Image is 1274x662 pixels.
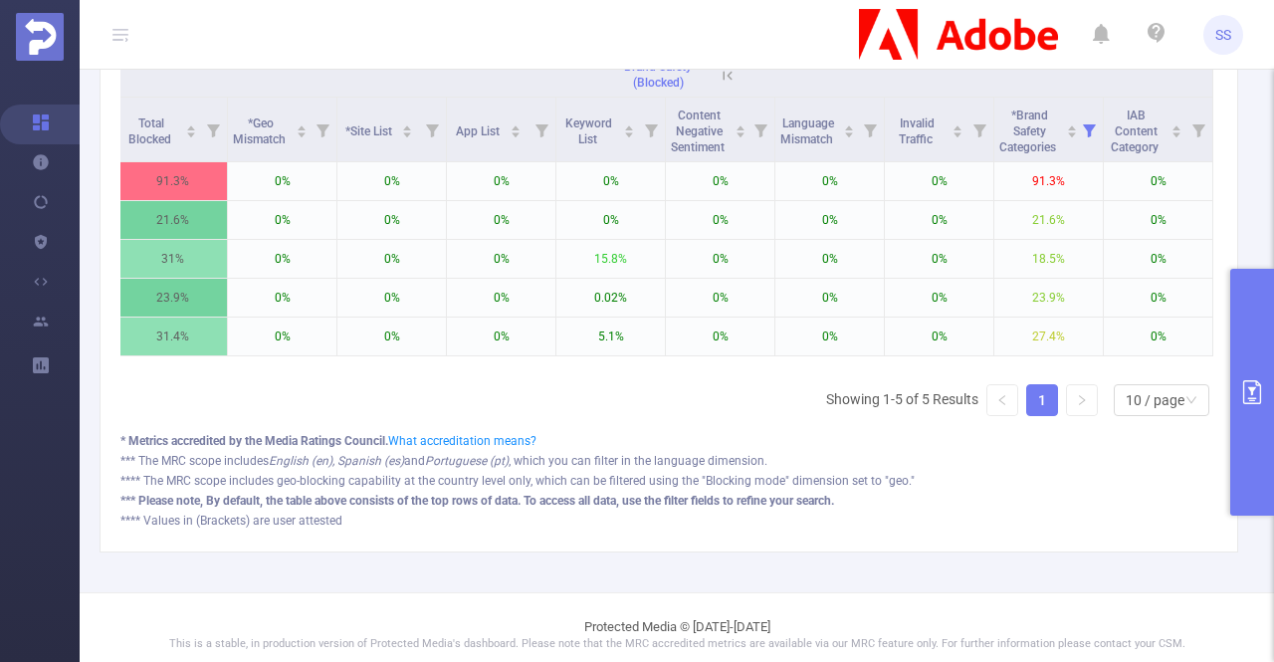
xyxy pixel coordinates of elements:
[118,201,227,239] p: 21.6%
[556,318,665,355] p: 5.1%
[1066,122,1077,128] i: icon: caret-up
[994,318,1103,355] p: 27.4%
[269,454,404,468] i: English (en), Spanish (es)
[843,122,854,128] i: icon: caret-up
[624,122,635,128] i: icon: caret-up
[118,279,227,317] p: 23.9%
[199,98,227,161] i: Filter menu
[775,318,884,355] p: 0%
[1171,122,1182,128] i: icon: caret-up
[953,129,963,135] i: icon: caret-down
[826,384,978,416] li: Showing 1-5 of 5 Results
[735,129,745,135] i: icon: caret-down
[510,122,522,134] div: Sort
[1075,98,1103,161] i: Filter menu
[1104,279,1212,317] p: 0%
[296,122,307,128] i: icon: caret-up
[1066,122,1078,134] div: Sort
[1026,384,1058,416] li: 1
[337,240,446,278] p: 0%
[746,98,774,161] i: Filter menu
[775,162,884,200] p: 0%
[510,122,521,128] i: icon: caret-up
[228,162,336,200] p: 0%
[1170,122,1182,134] div: Sort
[128,116,174,146] span: Total Blocked
[296,122,308,134] div: Sort
[118,162,227,200] p: 91.3%
[885,201,993,239] p: 0%
[735,122,746,134] div: Sort
[843,129,854,135] i: icon: caret-down
[1104,318,1212,355] p: 0%
[309,98,336,161] i: Filter menu
[1184,98,1212,161] i: Filter menu
[1066,129,1077,135] i: icon: caret-down
[666,201,774,239] p: 0%
[624,60,692,90] span: Brand Safety (Blocked)
[1104,162,1212,200] p: 0%
[556,279,665,317] p: 0.02%
[986,384,1018,416] li: Previous Page
[556,240,665,278] p: 15.8%
[994,201,1103,239] p: 21.6%
[556,201,665,239] p: 0%
[666,162,774,200] p: 0%
[666,240,774,278] p: 0%
[775,201,884,239] p: 0%
[953,122,963,128] i: icon: caret-up
[994,279,1103,317] p: 23.9%
[1126,385,1184,415] div: 10 / page
[401,122,413,134] div: Sort
[185,122,197,134] div: Sort
[885,279,993,317] p: 0%
[510,129,521,135] i: icon: caret-down
[780,116,836,146] span: Language Mismatch
[120,434,388,448] b: * Metrics accredited by the Media Ratings Council.
[666,279,774,317] p: 0%
[337,318,446,355] p: 0%
[885,240,993,278] p: 0%
[994,240,1103,278] p: 18.5%
[120,492,1217,510] div: *** Please note, By default, the table above consists of the top rows of data. To access all data...
[952,122,963,134] div: Sort
[118,318,227,355] p: 31.4%
[186,129,197,135] i: icon: caret-down
[1066,384,1098,416] li: Next Page
[666,318,774,355] p: 0%
[843,122,855,134] div: Sort
[999,109,1059,154] span: *Brand Safety Categories
[118,240,227,278] p: 31%
[296,129,307,135] i: icon: caret-down
[228,318,336,355] p: 0%
[425,454,509,468] i: Portuguese (pt)
[447,318,555,355] p: 0%
[456,124,503,138] span: App List
[16,13,64,61] img: Protected Media
[965,98,993,161] i: Filter menu
[885,318,993,355] p: 0%
[233,116,289,146] span: *Geo Mismatch
[1104,240,1212,278] p: 0%
[447,162,555,200] p: 0%
[671,109,728,154] span: Content Negative Sentiment
[388,434,536,448] a: What accreditation means?
[186,122,197,128] i: icon: caret-up
[775,279,884,317] p: 0%
[337,279,446,317] p: 0%
[735,122,745,128] i: icon: caret-up
[1027,385,1057,415] a: 1
[994,162,1103,200] p: 91.3%
[228,201,336,239] p: 0%
[996,394,1008,406] i: icon: left
[129,636,1224,653] p: This is a stable, in production version of Protected Media's dashboard. Please note that the MRC ...
[1185,394,1197,408] i: icon: down
[120,512,1217,530] div: **** Values in (Brackets) are user attested
[565,116,612,146] span: Keyword List
[856,98,884,161] i: Filter menu
[345,124,395,138] span: *Site List
[402,129,413,135] i: icon: caret-down
[1104,201,1212,239] p: 0%
[120,452,1217,470] div: *** The MRC scope includes and , which you can filter in the language dimension.
[1171,129,1182,135] i: icon: caret-down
